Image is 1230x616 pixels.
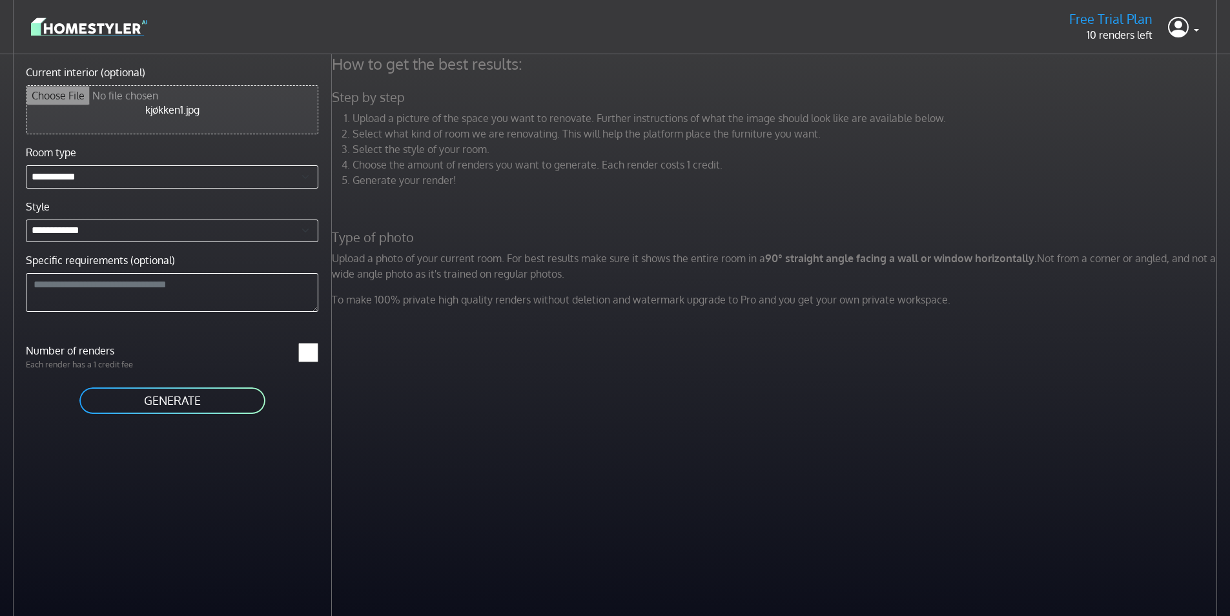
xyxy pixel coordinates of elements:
button: GENERATE [78,386,267,415]
img: logo-3de290ba35641baa71223ecac5eacb59cb85b4c7fdf211dc9aaecaaee71ea2f8.svg [31,15,147,38]
p: To make 100% private high quality renders without deletion and watermark upgrade to Pro and you g... [324,292,1228,307]
li: Generate your render! [353,172,1220,188]
li: Select what kind of room we are renovating. This will help the platform place the furniture you w... [353,126,1220,141]
p: Upload a photo of your current room. For best results make sure it shows the entire room in a Not... [324,251,1228,282]
label: Style [26,199,50,214]
label: Number of renders [18,343,172,358]
li: Choose the amount of renders you want to generate. Each render costs 1 credit. [353,157,1220,172]
h5: Step by step [324,89,1228,105]
strong: 90° straight angle facing a wall or window horizontally. [765,252,1037,265]
p: Each render has a 1 credit fee [18,358,172,371]
li: Select the style of your room. [353,141,1220,157]
h4: How to get the best results: [324,54,1228,74]
label: Room type [26,145,76,160]
label: Current interior (optional) [26,65,145,80]
p: 10 renders left [1069,27,1153,43]
li: Upload a picture of the space you want to renovate. Further instructions of what the image should... [353,110,1220,126]
h5: Type of photo [324,229,1228,245]
label: Specific requirements (optional) [26,252,175,268]
h5: Free Trial Plan [1069,11,1153,27]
